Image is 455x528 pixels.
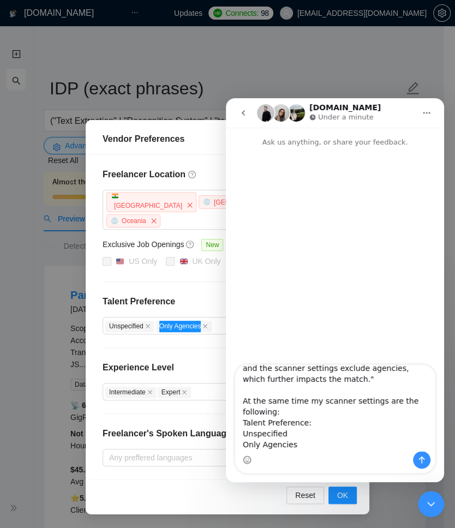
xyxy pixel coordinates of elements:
[114,202,182,209] span: [GEOGRAPHIC_DATA]
[145,323,151,329] span: close
[418,491,444,517] iframe: Intercom live chat
[103,427,236,440] h4: Freelancer's Spoken Languages
[112,193,118,199] img: 🇮🇳
[103,168,352,181] h4: Freelancer Location
[103,361,174,374] h4: Experience Level
[286,487,324,504] button: Reset
[158,387,191,398] span: Expert
[202,323,208,329] span: close
[105,387,157,398] span: Intermediate
[201,239,223,251] span: New
[188,170,197,179] span: question-circle
[147,389,153,395] span: close
[122,217,146,225] span: Oceania
[116,257,124,265] img: 🇺🇸
[111,218,118,224] span: global
[148,215,160,227] span: close
[214,199,282,206] span: [GEOGRAPHIC_DATA]
[103,295,352,308] h4: Talent Preference
[103,238,184,250] h5: Exclusive Job Openings
[180,257,188,265] img: 🇬🇧
[182,389,187,395] span: close
[192,255,220,267] div: UK Only
[328,487,357,504] button: OK
[184,199,196,211] span: close
[337,489,348,501] span: OK
[203,199,210,205] span: global
[105,321,154,332] span: Unspecified
[155,321,212,332] span: Only Agencies
[295,489,315,501] span: Reset
[129,255,157,267] div: US Only
[226,98,444,482] iframe: Intercom live chat
[103,133,352,146] div: Vendor Preferences
[186,240,195,249] span: question-circle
